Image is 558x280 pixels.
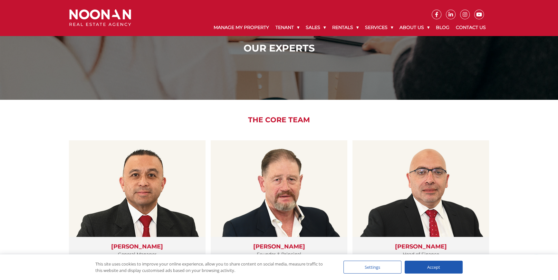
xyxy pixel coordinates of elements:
[359,243,483,250] h3: [PERSON_NAME]
[405,261,463,274] div: Accept
[69,9,131,26] img: Noonan Real Estate Agency
[71,42,487,54] h1: Our Experts
[75,243,199,250] h3: [PERSON_NAME]
[210,19,272,36] a: Manage My Property
[329,19,361,36] a: Rentals
[359,250,483,258] p: Head of Finance
[361,19,396,36] a: Services
[217,250,341,258] p: Founder & Principal
[217,243,341,250] h3: [PERSON_NAME]
[64,116,494,124] h2: The Core Team
[302,19,329,36] a: Sales
[95,261,331,274] div: This site uses cookies to improve your online experience, allow you to share content on social me...
[272,19,302,36] a: Tenant
[432,19,452,36] a: Blog
[343,261,401,274] div: Settings
[75,250,199,258] p: General Manager
[396,19,432,36] a: About Us
[452,19,489,36] a: Contact Us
